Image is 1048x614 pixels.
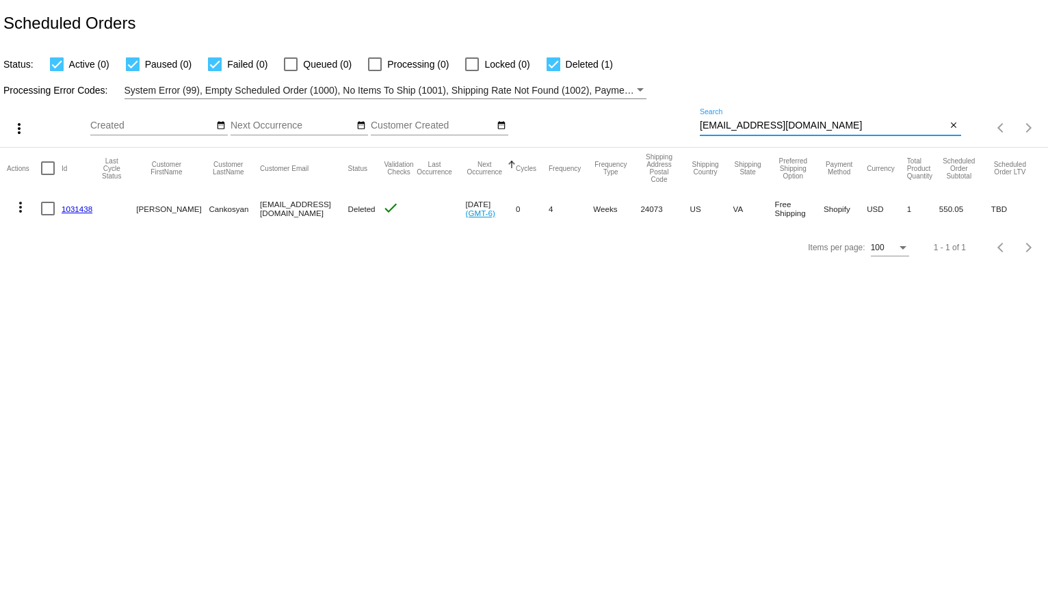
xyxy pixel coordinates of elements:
[497,120,506,131] mat-icon: date_range
[136,161,196,176] button: Change sorting for CustomerFirstName
[484,56,529,72] span: Locked (0)
[640,153,677,183] button: Change sorting for ShippingPostcode
[3,59,34,70] span: Status:
[62,164,67,172] button: Change sorting for Id
[90,120,213,131] input: Created
[566,56,613,72] span: Deleted (1)
[934,243,966,252] div: 1 - 1 of 1
[209,189,260,228] mat-cell: Cankosyan
[7,148,41,189] mat-header-cell: Actions
[466,209,495,217] a: (GMT-6)
[3,85,108,96] span: Processing Error Codes:
[371,120,494,131] input: Customer Created
[466,161,503,176] button: Change sorting for NextOccurrenceUtc
[549,164,581,172] button: Change sorting for Frequency
[991,189,1041,228] mat-cell: TBD
[867,164,895,172] button: Change sorting for CurrencyIso
[209,161,248,176] button: Change sorting for CustomerLastName
[145,56,192,72] span: Paused (0)
[99,157,124,180] button: Change sorting for LastProcessingCycleId
[733,161,763,176] button: Change sorting for ShippingState
[824,161,854,176] button: Change sorting for PaymentMethod.Type
[216,120,226,131] mat-icon: date_range
[939,189,991,228] mat-cell: 550.05
[700,120,947,131] input: Search
[593,189,640,228] mat-cell: Weeks
[62,204,92,213] a: 1031438
[775,189,824,228] mat-cell: Free Shipping
[415,161,453,176] button: Change sorting for LastOccurrenceUtc
[466,189,516,228] mat-cell: [DATE]
[907,189,939,228] mat-cell: 1
[690,189,733,228] mat-cell: US
[11,120,27,137] mat-icon: more_vert
[808,243,865,252] div: Items per page:
[125,82,647,99] mat-select: Filter by Processing Error Codes
[136,189,209,228] mat-cell: [PERSON_NAME]
[991,161,1029,176] button: Change sorting for LifetimeValue
[516,189,549,228] mat-cell: 0
[382,200,399,216] mat-icon: check
[867,189,907,228] mat-cell: USD
[939,157,979,180] button: Change sorting for Subtotal
[988,114,1015,142] button: Previous page
[348,164,367,172] button: Change sorting for Status
[227,56,267,72] span: Failed (0)
[1015,234,1043,261] button: Next page
[382,148,416,189] mat-header-cell: Validation Checks
[988,234,1015,261] button: Previous page
[516,164,536,172] button: Change sorting for Cycles
[947,119,961,133] button: Clear
[593,161,628,176] button: Change sorting for FrequencyType
[549,189,593,228] mat-cell: 4
[12,199,29,215] mat-icon: more_vert
[949,120,958,131] mat-icon: close
[733,189,775,228] mat-cell: VA
[260,189,348,228] mat-cell: [EMAIL_ADDRESS][DOMAIN_NAME]
[871,243,909,253] mat-select: Items per page:
[1015,114,1043,142] button: Next page
[690,161,721,176] button: Change sorting for ShippingCountry
[775,157,811,180] button: Change sorting for PreferredShippingOption
[231,120,354,131] input: Next Occurrence
[824,189,867,228] mat-cell: Shopify
[69,56,109,72] span: Active (0)
[303,56,352,72] span: Queued (0)
[356,120,366,131] mat-icon: date_range
[871,243,885,252] span: 100
[260,164,309,172] button: Change sorting for CustomerEmail
[907,148,939,189] mat-header-cell: Total Product Quantity
[640,189,690,228] mat-cell: 24073
[387,56,449,72] span: Processing (0)
[348,204,376,213] span: Deleted
[3,14,135,33] h2: Scheduled Orders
